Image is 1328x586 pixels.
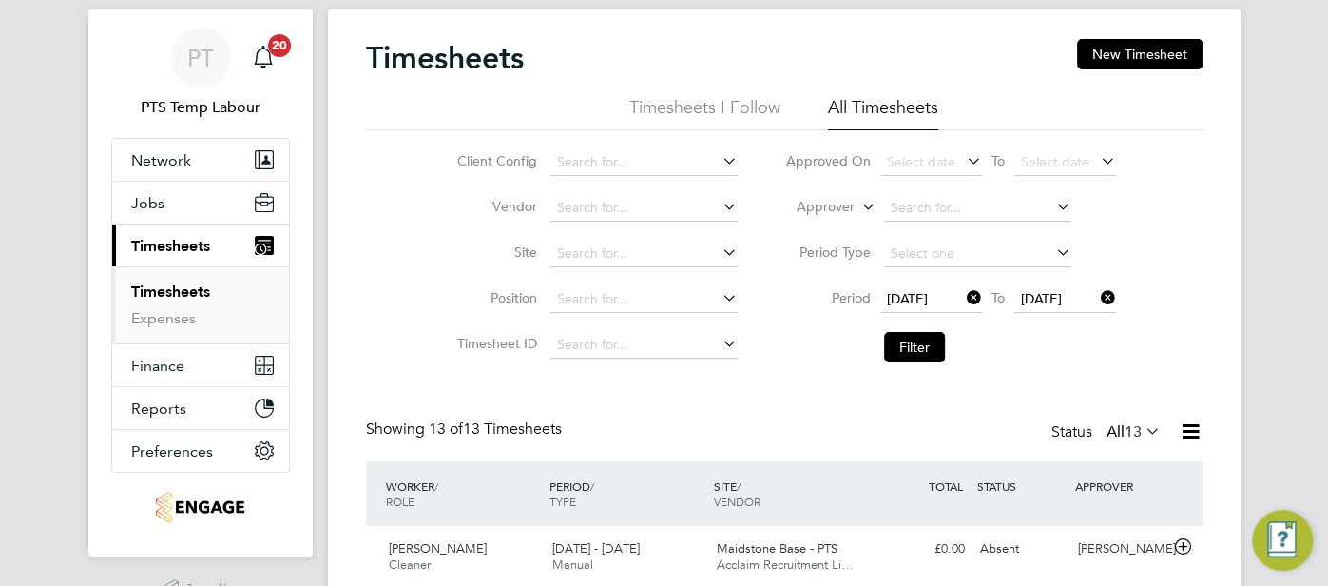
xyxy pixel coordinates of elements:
div: Status [1051,420,1164,446]
span: 13 of [429,420,463,439]
button: Network [112,139,289,181]
button: Jobs [112,182,289,224]
span: Preferences [131,442,213,460]
span: Acclaim Recruitment Li… [717,557,854,573]
input: Select one [884,241,1071,267]
span: [DATE] [1021,290,1062,307]
label: Client Config [452,152,537,169]
div: Timesheets [112,266,289,343]
div: Absent [972,534,1071,565]
span: [PERSON_NAME] [389,540,487,557]
label: Period Type [785,244,871,261]
span: 13 Timesheets [429,420,562,439]
input: Search for... [550,286,738,313]
input: Search for... [550,332,738,359]
div: PERIOD [545,469,709,518]
div: SITE [709,469,874,518]
span: [DATE] - [DATE] [552,540,640,557]
button: Timesheets [112,225,289,266]
label: Approved On [785,152,871,169]
nav: Main navigation [88,9,313,557]
span: Maidstone Base - PTS [717,540,837,557]
a: Go to home page [111,492,290,522]
span: Reports [131,400,186,418]
span: Finance [131,357,184,375]
span: To [986,285,1010,310]
span: Timesheets [131,237,210,255]
a: Expenses [131,309,196,327]
div: [PERSON_NAME] [1070,534,1169,565]
div: APPROVER [1070,469,1169,503]
button: Preferences [112,430,289,472]
a: 20 [244,28,282,88]
span: Cleaner [389,557,431,573]
h2: Timesheets [366,39,524,77]
label: Period [785,289,871,306]
span: / [590,479,594,494]
span: PTS Temp Labour [111,96,290,119]
li: All Timesheets [828,96,938,130]
label: Vendor [452,198,537,215]
button: Filter [884,332,945,362]
label: Position [452,289,537,306]
div: £0.00 [874,534,972,565]
button: New Timesheet [1077,39,1203,69]
span: Jobs [131,194,164,212]
label: Site [452,244,537,261]
button: Finance [112,344,289,386]
label: Approver [769,198,855,217]
span: ROLE [386,494,414,509]
span: TYPE [549,494,576,509]
input: Search for... [550,149,738,176]
input: Search for... [550,241,738,267]
label: Timesheet ID [452,335,537,352]
span: VENDOR [714,494,760,509]
input: Search for... [884,195,1071,222]
div: STATUS [972,469,1071,503]
span: Network [131,151,191,169]
span: / [737,479,741,494]
button: Engage Resource Center [1252,510,1313,571]
div: Showing [366,420,566,439]
input: Search for... [550,195,738,222]
a: PTPTS Temp Labour [111,28,290,119]
span: PT [187,46,214,70]
a: Timesheets [131,283,210,301]
span: [DATE] [887,290,928,307]
label: All [1107,422,1161,441]
span: 13 [1125,422,1142,441]
span: / [434,479,438,494]
span: Manual [552,557,593,573]
span: 20 [268,34,291,57]
span: Select date [1021,153,1089,170]
div: WORKER [381,469,546,518]
span: To [986,148,1010,173]
span: Select date [887,153,955,170]
li: Timesheets I Follow [629,96,780,130]
img: g4s7-logo-retina.png [156,492,244,522]
button: Reports [112,387,289,429]
span: TOTAL [929,479,963,494]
